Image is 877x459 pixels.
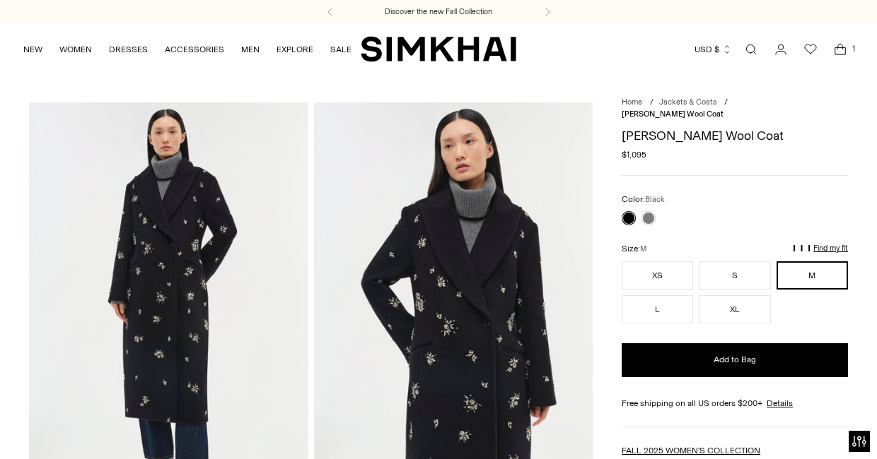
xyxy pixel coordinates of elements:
button: Add to Bag [622,343,848,377]
a: NEW [23,34,42,65]
span: 1 [847,42,860,55]
a: Discover the new Fall Collection [385,6,492,18]
a: SALE [330,34,352,65]
a: Home [622,97,642,107]
h1: [PERSON_NAME] Wool Coat [622,129,848,142]
nav: breadcrumbs [622,97,848,120]
button: XL [699,295,770,323]
span: Black [645,195,665,204]
a: Jackets & Coats [659,97,716,107]
span: M [640,244,646,254]
a: Open cart modal [826,35,854,64]
a: Go to the account page [767,35,795,64]
span: $1,095 [622,148,646,161]
a: Details [767,397,793,410]
a: Wishlist [796,35,825,64]
a: WOMEN [59,34,92,65]
button: USD $ [695,34,732,65]
a: Open search modal [737,35,765,64]
button: S [699,261,770,290]
span: [PERSON_NAME] Wool Coat [622,109,724,119]
button: L [622,295,693,323]
a: FALL 2025 WOMEN'S COLLECTION [622,446,760,455]
a: DRESSES [109,34,148,65]
label: Size: [622,242,646,256]
button: M [777,261,848,290]
a: ACCESSORIES [165,34,224,65]
a: SIMKHAI [361,35,516,63]
div: / [650,97,654,109]
a: EXPLORE [277,34,313,65]
span: Add to Bag [714,354,756,366]
div: Free shipping on all US orders $200+ [622,397,848,410]
div: / [724,97,728,109]
a: MEN [241,34,260,65]
label: Color: [622,193,665,206]
button: XS [622,261,693,290]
